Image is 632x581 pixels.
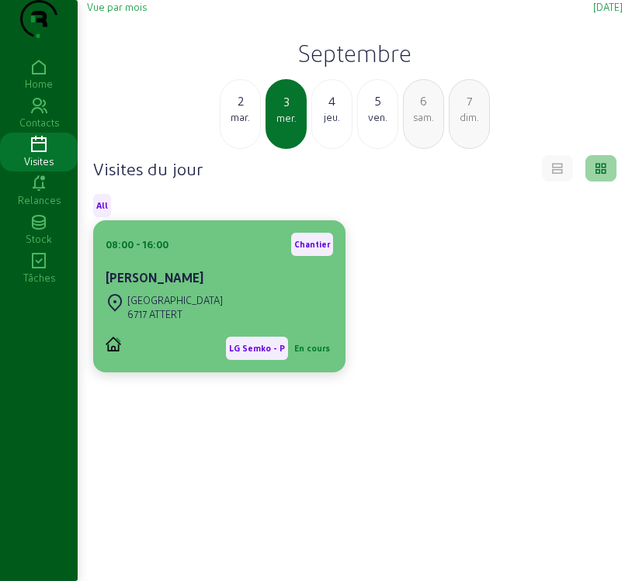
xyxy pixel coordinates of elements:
[221,92,260,110] div: 2
[450,110,489,124] div: dim.
[221,110,260,124] div: mar.
[312,92,352,110] div: 4
[404,110,443,124] div: sam.
[96,200,108,211] span: All
[93,157,203,179] h4: Visites du jour
[267,111,305,125] div: mer.
[127,293,223,307] div: [GEOGRAPHIC_DATA]
[87,39,623,67] h2: Septembre
[106,337,121,351] img: PVELEC
[106,270,203,285] cam-card-title: [PERSON_NAME]
[294,343,330,354] span: En cours
[312,110,352,124] div: jeu.
[450,92,489,110] div: 7
[358,110,398,124] div: ven.
[87,1,147,12] span: Vue par mois
[404,92,443,110] div: 6
[593,1,623,12] span: [DATE]
[106,237,168,251] div: 08:00 - 16:00
[229,343,285,354] span: LG Semko - P
[358,92,398,110] div: 5
[127,307,223,321] div: 6717 ATTERT
[267,92,305,111] div: 3
[294,239,330,250] span: Chantier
